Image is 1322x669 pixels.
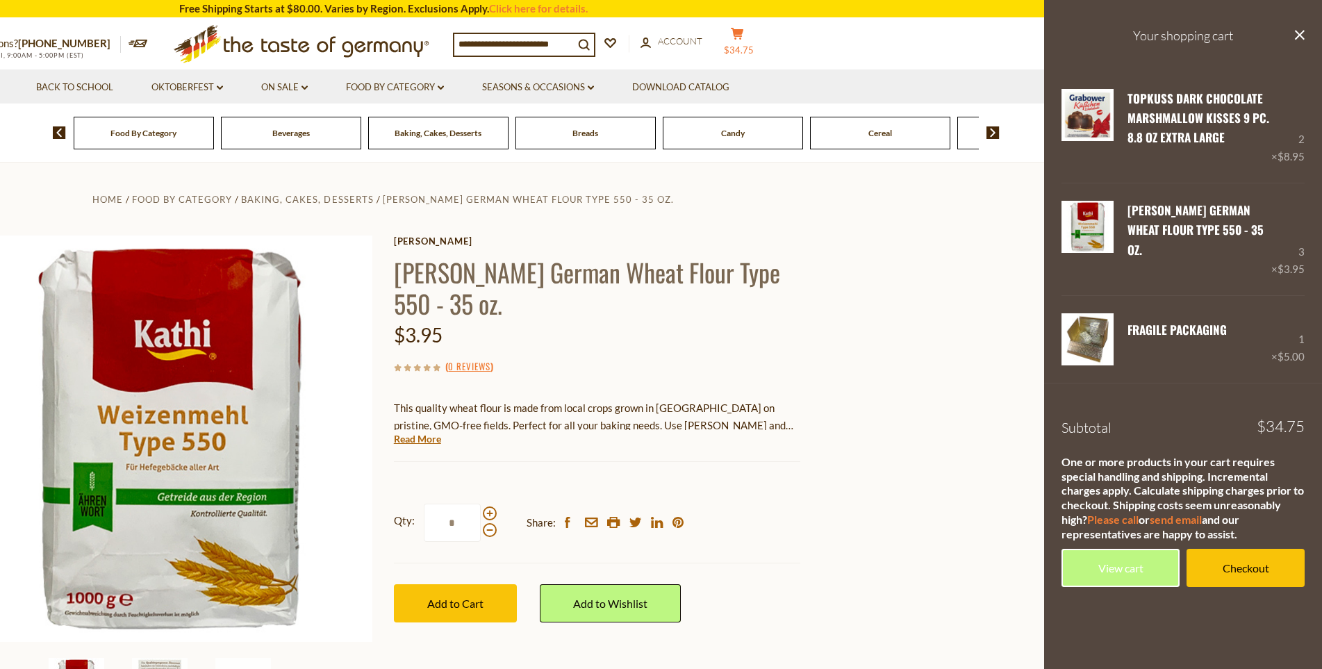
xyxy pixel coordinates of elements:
[18,37,110,49] a: [PHONE_NUMBER]
[151,80,223,95] a: Oktoberfest
[641,34,702,49] a: Account
[448,359,490,374] a: 0 Reviews
[1127,201,1264,258] a: [PERSON_NAME] German Wheat Flour Type 550 - 35 oz.
[1087,513,1139,526] a: Please call
[1257,419,1305,434] span: $34.75
[1061,549,1180,587] a: View cart
[1061,201,1114,278] a: Kathi German Wheat Flour Type 550 - 35 oz.
[1061,313,1114,365] img: FRAGILE Packaging
[110,128,176,138] a: Food By Category
[986,126,1000,139] img: next arrow
[394,584,517,622] button: Add to Cart
[1127,321,1227,338] a: FRAGILE Packaging
[1278,350,1305,363] span: $5.00
[394,402,795,466] span: This quality wheat flour is made from local crops grown in [GEOGRAPHIC_DATA] on pristine, GMO-fre...
[1061,89,1114,141] img: Topkuss Dark Chocolate Marshmallow Kisses 9 pc. 8.8 oz Extra Large
[272,128,310,138] a: Beverages
[394,236,800,247] a: [PERSON_NAME]
[1061,201,1114,253] img: Kathi German Wheat Flour Type 550 - 35 oz.
[1061,455,1305,542] div: One or more products in your cart requires special handling and shipping. Incremental charges app...
[868,128,892,138] a: Cereal
[36,80,113,95] a: Back to School
[383,194,674,205] a: [PERSON_NAME] German Wheat Flour Type 550 - 35 oz.
[1271,313,1305,365] div: 1 ×
[1271,201,1305,278] div: 3 ×
[394,323,443,347] span: $3.95
[1278,263,1305,275] span: $3.95
[395,128,481,138] a: Baking, Cakes, Desserts
[424,504,481,542] input: Qty:
[1187,549,1305,587] a: Checkout
[445,359,493,373] span: ( )
[489,2,588,15] a: Click here for details.
[658,35,702,47] span: Account
[721,128,745,138] a: Candy
[1150,513,1202,526] a: send email
[724,44,754,56] span: $34.75
[394,432,441,446] a: Read More
[540,584,681,622] a: Add to Wishlist
[632,80,729,95] a: Download Catalog
[394,256,800,319] h1: [PERSON_NAME] German Wheat Flour Type 550 - 35 oz.
[261,80,308,95] a: On Sale
[346,80,444,95] a: Food By Category
[572,128,598,138] a: Breads
[427,597,484,610] span: Add to Cart
[717,27,759,62] button: $34.75
[132,194,232,205] a: Food By Category
[482,80,594,95] a: Seasons & Occasions
[1061,89,1114,166] a: Topkuss Dark Chocolate Marshmallow Kisses 9 pc. 8.8 oz Extra Large
[1127,90,1269,147] a: Topkuss Dark Chocolate Marshmallow Kisses 9 pc. 8.8 oz Extra Large
[1271,89,1305,166] div: 2 ×
[394,512,415,529] strong: Qty:
[241,194,373,205] a: Baking, Cakes, Desserts
[53,126,66,139] img: previous arrow
[92,194,123,205] a: Home
[1061,419,1112,436] span: Subtotal
[1278,150,1305,163] span: $8.95
[527,514,556,531] span: Share:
